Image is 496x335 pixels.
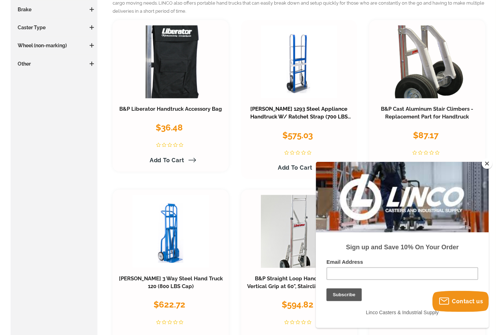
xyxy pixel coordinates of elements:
[14,6,94,13] h3: Brake
[381,106,473,120] a: B&P Cast Aluminum Stair Climbers - Replacement Part for Handtruck
[11,97,162,105] label: Email Address
[154,300,185,310] span: $622.72
[119,276,223,290] a: [PERSON_NAME] 3 Way Steel Hand Truck 120 (800 LBS Cap)
[119,106,222,112] a: B&P Liberator Handtruck Accessory Bag
[50,148,123,153] span: Linco Casters & Industrial Supply
[156,122,183,133] span: $36.48
[11,127,46,139] input: Subscribe
[452,298,483,305] span: Contact us
[14,24,94,31] h3: Caster Type
[30,82,143,89] strong: Sign up and Save 10% On Your Order
[145,154,196,166] a: Add to Cart
[482,158,492,169] button: Close
[413,130,439,140] span: $87.17
[250,106,351,128] a: [PERSON_NAME] 1293 Steel Appliance Handtruck W/ Ratchet Strap (700 LBS Cap)
[274,162,324,174] a: Add to Cart
[282,130,313,140] span: $575.03
[278,164,312,171] span: Add to Cart
[247,276,352,298] a: B&P Straight Loop Handtruck with Vertical Grip at 60", Stairclimber, and 10" No Flat Wheels
[282,300,313,310] span: $594.82
[14,60,94,67] h3: Other
[432,291,489,312] button: Contact us
[150,157,184,164] span: Add to Cart
[14,42,94,49] h3: Wheel (non-marking)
